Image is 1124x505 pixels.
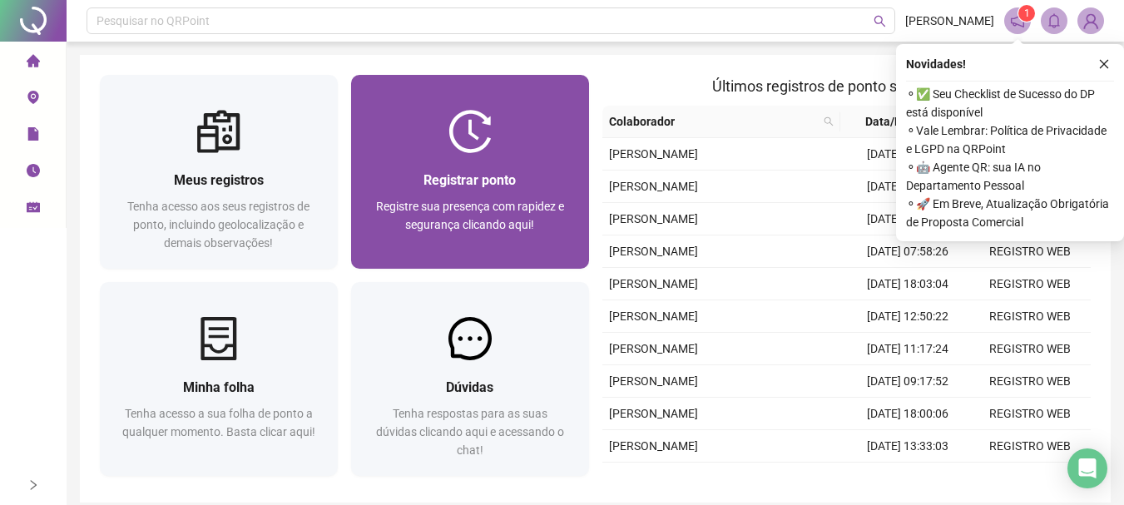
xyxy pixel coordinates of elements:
span: file [27,120,40,153]
span: clock-circle [27,156,40,190]
td: REGISTRO WEB [968,268,1091,300]
span: Data/Hora [847,112,939,131]
a: Minha folhaTenha acesso a sua folha de ponto a qualquer momento. Basta clicar aqui! [100,282,338,476]
span: Tenha acesso aos seus registros de ponto, incluindo geolocalização e demais observações! [127,200,309,250]
td: [DATE] 12:42:49 [846,171,968,203]
td: [DATE] 11:17:24 [846,333,968,365]
span: [PERSON_NAME] [609,374,698,388]
td: REGISTRO WEB [968,398,1091,430]
span: search [874,15,886,27]
td: REGISTRO WEB [968,365,1091,398]
td: [DATE] 18:03:04 [846,268,968,300]
span: ⚬ 🤖 Agente QR: sua IA no Departamento Pessoal [906,158,1114,195]
span: home [27,47,40,80]
span: Colaborador [609,112,817,131]
span: search [820,109,837,134]
div: Open Intercom Messenger [1067,448,1107,488]
sup: 1 [1018,5,1035,22]
span: [PERSON_NAME] [609,407,698,420]
a: Meus registrosTenha acesso aos seus registros de ponto, incluindo geolocalização e demais observa... [100,75,338,269]
img: 90889 [1078,8,1103,33]
span: [PERSON_NAME] [609,309,698,323]
span: ⚬ ✅ Seu Checklist de Sucesso do DP está disponível [906,85,1114,121]
span: right [27,479,39,491]
span: [PERSON_NAME] [609,439,698,453]
a: Registrar pontoRegistre sua presença com rapidez e segurança clicando aqui! [351,75,589,269]
span: [PERSON_NAME] [609,342,698,355]
td: [DATE] 12:50:22 [846,300,968,333]
span: schedule [27,193,40,226]
td: [DATE] 18:06:26 [846,138,968,171]
span: [PERSON_NAME] [609,277,698,290]
span: bell [1047,13,1062,28]
span: Dúvidas [446,379,493,395]
a: DúvidasTenha respostas para as suas dúvidas clicando aqui e acessando o chat! [351,282,589,476]
th: Data/Hora [840,106,959,138]
span: ⚬ Vale Lembrar: Política de Privacidade e LGPD na QRPoint [906,121,1114,158]
td: REGISTRO WEB [968,430,1091,463]
span: [PERSON_NAME] [609,212,698,225]
span: Tenha acesso a sua folha de ponto a qualquer momento. Basta clicar aqui! [122,407,315,438]
td: [DATE] 11:19:26 [846,203,968,235]
span: [PERSON_NAME] [609,147,698,161]
span: Minha folha [183,379,255,395]
td: REGISTRO WEB [968,333,1091,365]
td: REGISTRO WEB [968,463,1091,495]
span: [PERSON_NAME] [609,245,698,258]
span: Registre sua presença com rapidez e segurança clicando aqui! [376,200,564,231]
span: Meus registros [174,172,264,188]
span: Últimos registros de ponto sincronizados [712,77,981,95]
span: close [1098,58,1110,70]
td: REGISTRO WEB [968,300,1091,333]
span: Novidades ! [906,55,966,73]
td: [DATE] 09:17:52 [846,365,968,398]
span: [PERSON_NAME] [609,180,698,193]
td: [DATE] 07:58:26 [846,235,968,268]
td: [DATE] 18:00:06 [846,398,968,430]
span: Tenha respostas para as suas dúvidas clicando aqui e acessando o chat! [376,407,564,457]
span: 1 [1024,7,1030,19]
span: search [824,116,834,126]
span: notification [1010,13,1025,28]
td: [DATE] 11:58:50 [846,463,968,495]
td: [DATE] 13:33:03 [846,430,968,463]
td: REGISTRO WEB [968,235,1091,268]
span: Registrar ponto [423,172,516,188]
span: ⚬ 🚀 Em Breve, Atualização Obrigatória de Proposta Comercial [906,195,1114,231]
span: [PERSON_NAME] [905,12,994,30]
span: environment [27,83,40,116]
